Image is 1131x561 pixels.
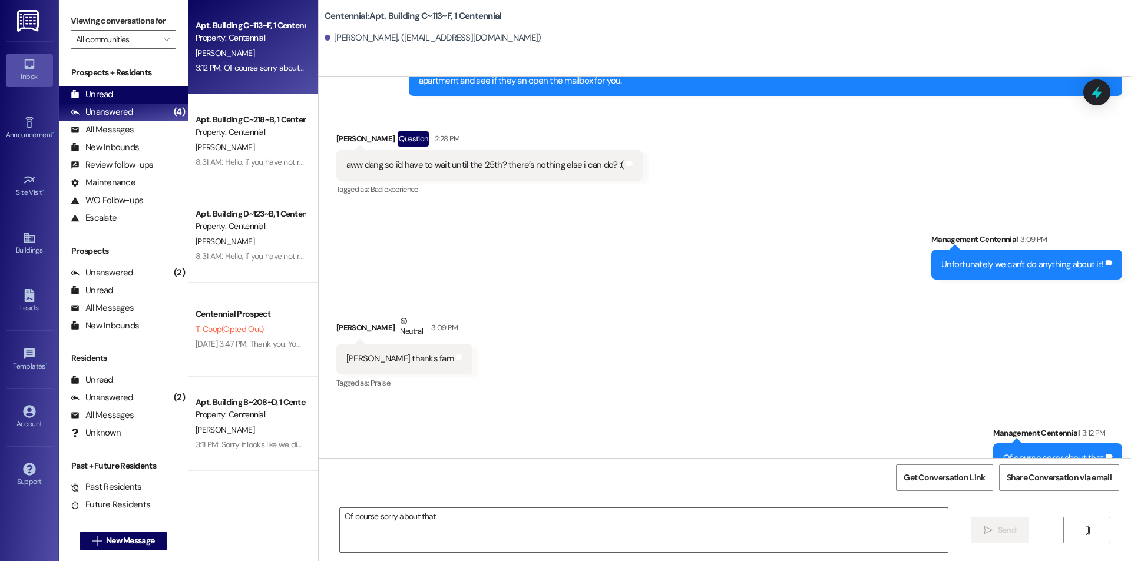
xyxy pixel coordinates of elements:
[106,535,154,547] span: New Message
[71,302,134,314] div: All Messages
[971,517,1029,543] button: Send
[171,389,188,407] div: (2)
[896,464,993,491] button: Get Conversation Link
[999,464,1119,491] button: Share Conversation via email
[6,459,53,491] a: Support
[71,194,143,207] div: WO Follow-ups
[196,208,305,220] div: Apt. Building D~123~B, 1 Centennial
[196,126,305,138] div: Property: Centennial
[71,374,113,386] div: Unread
[196,409,305,421] div: Property: Centennial
[52,129,54,137] span: •
[196,114,305,126] div: Apt. Building C~218~B, 1 Centennial
[1007,472,1112,484] span: Share Conversation via email
[71,159,153,171] div: Review follow-ups
[59,352,188,364] div: Residents
[1003,452,1104,464] div: Of course sorry about that
[71,320,139,332] div: New Inbounds
[6,286,53,317] a: Leads
[371,184,418,194] span: Bad experience
[1017,233,1047,245] div: 3:09 PM
[71,124,134,136] div: All Messages
[71,481,142,493] div: Past Residents
[196,220,305,233] div: Property: Centennial
[336,181,643,198] div: Tagged as:
[17,10,41,32] img: ResiDesk Logo
[196,396,305,409] div: Apt. Building B~208~D, 1 Centennial
[71,141,139,154] div: New Inbounds
[196,48,254,58] span: [PERSON_NAME]
[6,54,53,86] a: Inbox
[6,228,53,260] a: Buildings
[196,236,254,247] span: [PERSON_NAME]
[432,132,459,145] div: 2:28 PM
[171,103,188,121] div: (4)
[71,267,133,279] div: Unanswered
[71,427,121,439] div: Unknown
[346,159,624,171] div: aww dang so i'd have to wait until the 25th? there’s nothing else i can do? :(
[336,374,472,391] div: Tagged as:
[59,245,188,257] div: Prospects
[398,315,425,340] div: Neutral
[904,472,985,484] span: Get Conversation Link
[196,19,305,32] div: Apt. Building C~113~F, 1 Centennial
[196,308,305,320] div: Centennial Prospect
[71,284,113,297] div: Unread
[196,324,263,334] span: T. Coop (Opted Out)
[336,315,472,344] div: [PERSON_NAME]
[45,360,47,369] span: •
[171,264,188,282] div: (2)
[196,142,254,152] span: [PERSON_NAME]
[196,251,1063,261] div: 8:31 AM: Hello, if you have not received an email saying your parking permit is good to go or you...
[428,321,458,334] div: 3:09 PM
[336,131,643,150] div: [PERSON_NAME]
[6,401,53,433] a: Account
[941,258,1103,271] div: Unfortunately we can't do anything about it!
[371,378,390,388] span: Praise
[76,30,157,49] input: All communities
[993,427,1123,443] div: Management Centennial
[196,62,315,73] div: 3:12 PM: Of course sorry about that
[984,526,993,535] i: 
[71,106,133,118] div: Unanswered
[196,338,776,349] div: [DATE] 3:47 PM: Thank you. You will no longer receive texts from this thread. Please reply with '...
[398,131,429,146] div: Question
[6,344,53,376] a: Templates •
[71,409,134,421] div: All Messages
[71,391,133,404] div: Unanswered
[196,424,254,435] span: [PERSON_NAME]
[163,35,170,44] i: 
[346,353,454,365] div: [PERSON_NAME] thanks fam
[59,67,188,79] div: Prospects + Residents
[931,233,1122,250] div: Management Centennial
[325,10,502,22] b: Centennial: Apt. Building C~113~F, 1 Centennial
[196,157,1063,167] div: 8:31 AM: Hello, if you have not received an email saying your parking permit is good to go or you...
[71,12,176,30] label: Viewing conversations for
[92,536,101,546] i: 
[71,499,150,511] div: Future Residents
[59,460,188,472] div: Past + Future Residents
[1083,526,1092,535] i: 
[71,212,117,224] div: Escalate
[998,524,1016,536] span: Send
[71,177,135,189] div: Maintenance
[196,439,646,450] div: 3:11 PM: Sorry it looks like we didn't add the parking charge or agreement onto your account, we ...
[196,32,305,44] div: Property: Centennial
[6,170,53,202] a: Site Visit •
[42,187,44,195] span: •
[325,32,541,44] div: [PERSON_NAME]. ([EMAIL_ADDRESS][DOMAIN_NAME])
[1079,427,1105,439] div: 3:12 PM
[80,532,167,550] button: New Message
[71,88,113,101] div: Unread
